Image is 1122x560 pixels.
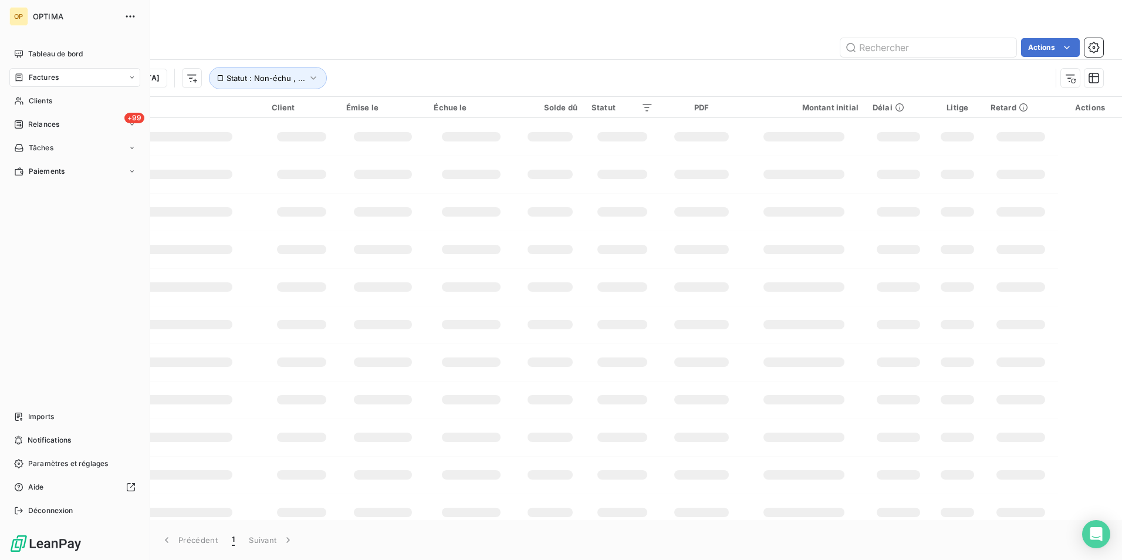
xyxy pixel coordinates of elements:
[939,103,976,112] div: Litige
[434,103,508,112] div: Échue le
[991,103,1051,112] div: Retard
[29,96,52,106] span: Clients
[232,534,235,546] span: 1
[28,458,108,469] span: Paramètres et réglages
[154,528,225,552] button: Précédent
[592,103,653,112] div: Statut
[1021,38,1080,57] button: Actions
[9,478,140,497] a: Aide
[28,435,71,446] span: Notifications
[522,103,577,112] div: Solde dû
[28,482,44,492] span: Aide
[242,528,301,552] button: Suivant
[1065,103,1115,112] div: Actions
[840,38,1016,57] input: Rechercher
[28,411,54,422] span: Imports
[346,103,420,112] div: Émise le
[209,67,327,89] button: Statut : Non-échu , ...
[29,166,65,177] span: Paiements
[28,119,59,130] span: Relances
[272,103,332,112] div: Client
[124,113,144,123] span: +99
[29,72,59,83] span: Factures
[28,49,83,59] span: Tableau de bord
[9,7,28,26] div: OP
[225,528,242,552] button: 1
[750,103,859,112] div: Montant initial
[33,12,117,21] span: OPTIMA
[28,505,73,516] span: Déconnexion
[9,534,82,553] img: Logo LeanPay
[29,143,53,153] span: Tâches
[873,103,925,112] div: Délai
[227,73,305,83] span: Statut : Non-échu , ...
[1082,520,1110,548] div: Open Intercom Messenger
[667,103,736,112] div: PDF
